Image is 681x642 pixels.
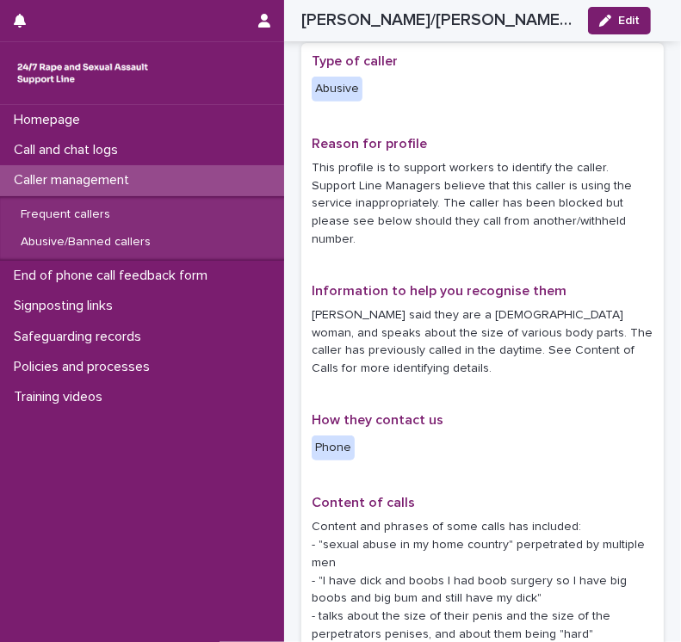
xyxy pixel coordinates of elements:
p: Signposting links [7,298,127,314]
h2: [PERSON_NAME]/[PERSON_NAME]/[PERSON_NAME] [301,10,574,30]
p: Frequent callers [7,207,124,222]
div: Abusive [312,77,362,102]
p: Abusive/Banned callers [7,235,164,250]
span: Edit [618,15,640,27]
span: Type of caller [312,54,398,68]
img: rhQMoQhaT3yELyF149Cw [14,56,152,90]
button: Edit [588,7,651,34]
span: Information to help you recognise them [312,284,566,298]
span: Reason for profile [312,137,427,151]
p: [PERSON_NAME] said they are a [DEMOGRAPHIC_DATA] woman, and speaks about the size of various body... [312,306,653,378]
p: End of phone call feedback form [7,268,221,284]
span: How they contact us [312,413,443,427]
div: Phone [312,435,355,460]
p: Safeguarding records [7,329,155,345]
p: Training videos [7,389,116,405]
p: Caller management [7,172,143,188]
p: This profile is to support workers to identify the caller. Support Line Managers believe that thi... [312,159,653,249]
p: Homepage [7,112,94,128]
p: Call and chat logs [7,142,132,158]
span: Content of calls [312,496,415,509]
p: Policies and processes [7,359,164,375]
